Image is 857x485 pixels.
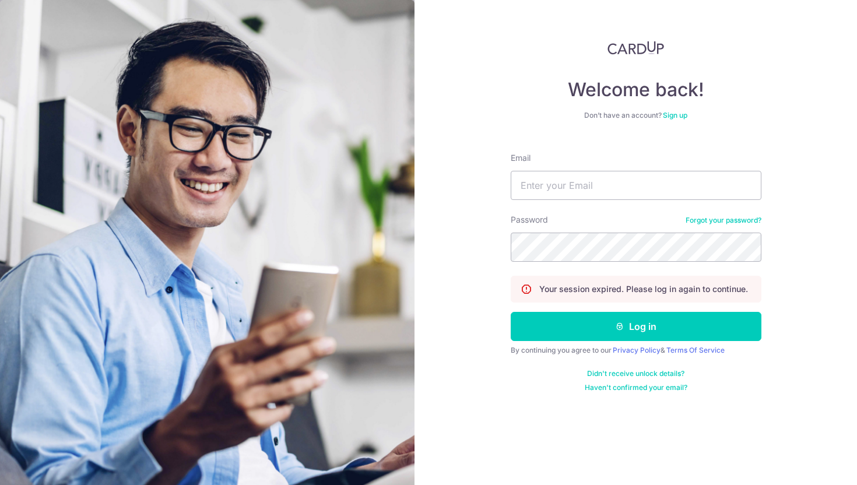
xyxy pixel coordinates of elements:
a: Didn't receive unlock details? [587,369,684,378]
label: Email [511,152,531,164]
div: Don’t have an account? [511,111,761,120]
a: Privacy Policy [613,346,661,354]
a: Sign up [663,111,687,120]
a: Haven't confirmed your email? [585,383,687,392]
p: Your session expired. Please log in again to continue. [539,283,748,295]
a: Forgot your password? [686,216,761,225]
h4: Welcome back! [511,78,761,101]
img: CardUp Logo [607,41,665,55]
button: Log in [511,312,761,341]
label: Password [511,214,548,226]
div: By continuing you agree to our & [511,346,761,355]
input: Enter your Email [511,171,761,200]
a: Terms Of Service [666,346,725,354]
